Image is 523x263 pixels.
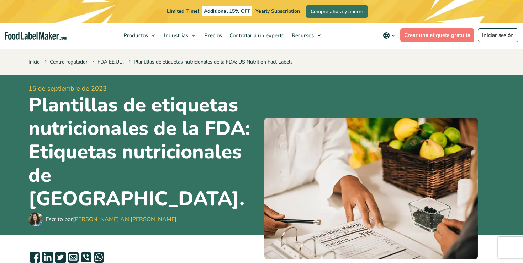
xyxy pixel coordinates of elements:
a: Productos [120,23,159,48]
span: Productos [121,32,149,39]
img: Maria Abi Hanna - Etiquetadora de alimentos [28,212,43,226]
a: Crear una etiqueta gratuita [400,28,475,42]
a: [PERSON_NAME] Abi [PERSON_NAME] [73,215,176,223]
a: Compre ahora y ahorre [306,5,368,18]
a: Inicio [28,59,40,65]
a: Precios [201,23,224,48]
div: Escrito por [46,215,176,224]
a: Centro regulador [50,59,88,65]
span: 15 de septiembre de 2023 [28,84,259,93]
span: Plantillas de etiquetas nutricionales de la FDA: US Nutrition Fact Labels [127,59,293,65]
span: Limited Time! [167,8,199,15]
span: Industrias [162,32,189,39]
span: Precios [202,32,223,39]
a: Recursos [288,23,324,48]
a: Industrias [160,23,199,48]
a: Iniciar sesión [478,28,518,42]
h1: Plantillas de etiquetas nutricionales de la FDA: Etiquetas nutricionales de [GEOGRAPHIC_DATA]. [28,93,259,210]
span: Recursos [290,32,315,39]
a: FDA EE.UU. [97,59,124,65]
span: Yearly Subscription [255,8,300,15]
span: Contratar a un experto [227,32,285,39]
a: Contratar a un experto [226,23,286,48]
span: Additional 15% OFF [202,6,252,16]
